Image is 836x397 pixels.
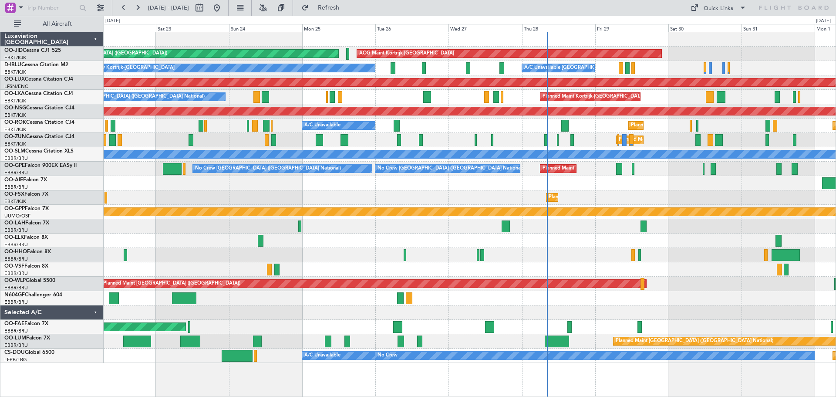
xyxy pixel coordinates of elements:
[4,350,54,355] a: CS-DOUGlobal 6500
[4,155,28,162] a: EBBR/BRU
[4,328,28,334] a: EBBR/BRU
[304,349,340,362] div: A/C Unavailable
[4,163,77,168] a: OO-GPEFalcon 900EX EASy II
[4,285,28,291] a: EBBR/BRU
[304,119,340,132] div: A/C Unavailable
[616,335,773,348] div: Planned Maint [GEOGRAPHIC_DATA] ([GEOGRAPHIC_DATA] National)
[4,170,28,176] a: EBBR/BRU
[105,17,120,25] div: [DATE]
[4,292,25,298] span: N604GF
[4,321,48,326] a: OO-FAEFalcon 7X
[448,24,522,32] div: Wed 27
[43,90,205,103] div: A/C Unavailable [GEOGRAPHIC_DATA] ([GEOGRAPHIC_DATA] National)
[4,112,26,119] a: EBKT/KJK
[302,24,375,32] div: Mon 25
[229,24,302,32] div: Sun 24
[522,24,595,32] div: Thu 28
[704,4,733,13] div: Quick Links
[4,221,49,226] a: OO-LAHFalcon 7X
[742,24,815,32] div: Sun 31
[631,119,732,132] div: Planned Maint Kortrijk-[GEOGRAPHIC_DATA]
[4,48,61,53] a: OO-JIDCessna CJ1 525
[4,299,28,305] a: EBBR/BRU
[297,1,350,15] button: Refresh
[4,192,24,197] span: OO-FSX
[4,54,26,61] a: EBKT/KJK
[543,162,700,175] div: Planned Maint [GEOGRAPHIC_DATA] ([GEOGRAPHIC_DATA] National)
[4,213,30,219] a: UUMO/OSF
[4,206,25,211] span: OO-GPP
[4,198,26,205] a: EBKT/KJK
[4,126,26,133] a: EBKT/KJK
[4,163,25,168] span: OO-GPE
[83,24,156,32] div: Fri 22
[4,177,47,183] a: OO-AIEFalcon 7X
[4,149,25,154] span: OO-SLM
[4,91,73,96] a: OO-LXACessna Citation CJ4
[4,62,68,68] a: D-IBLUCessna Citation M2
[4,77,25,82] span: OO-LUX
[4,264,48,269] a: OO-VSFFalcon 8X
[310,5,347,11] span: Refresh
[359,47,454,60] div: AOG Maint Kortrijk-[GEOGRAPHIC_DATA]
[549,191,650,204] div: Planned Maint Kortrijk-[GEOGRAPHIC_DATA]
[4,241,28,248] a: EBBR/BRU
[4,270,28,277] a: EBBR/BRU
[4,177,23,183] span: OO-AIE
[4,278,26,283] span: OO-WLP
[4,141,26,147] a: EBKT/KJK
[4,235,48,240] a: OO-ELKFalcon 8X
[4,105,26,111] span: OO-NSG
[4,356,27,363] a: LFPB/LBG
[686,1,751,15] button: Quick Links
[4,105,74,111] a: OO-NSGCessna Citation CJ4
[103,277,240,290] div: Planned Maint [GEOGRAPHIC_DATA] ([GEOGRAPHIC_DATA])
[378,162,523,175] div: No Crew [GEOGRAPHIC_DATA] ([GEOGRAPHIC_DATA] National)
[195,162,341,175] div: No Crew [GEOGRAPHIC_DATA] ([GEOGRAPHIC_DATA] National)
[4,48,23,53] span: OO-JID
[4,120,74,125] a: OO-ROKCessna Citation CJ4
[4,249,27,254] span: OO-HHO
[4,77,73,82] a: OO-LUXCessna Citation CJ4
[4,206,49,211] a: OO-GPPFalcon 7X
[4,292,62,298] a: N604GFChallenger 604
[156,24,229,32] div: Sat 23
[4,149,74,154] a: OO-SLMCessna Citation XLS
[4,264,24,269] span: OO-VSF
[4,227,28,234] a: EBBR/BRU
[816,17,831,25] div: [DATE]
[4,91,25,96] span: OO-LXA
[10,17,94,31] button: All Aircraft
[595,24,668,32] div: Fri 29
[4,249,51,254] a: OO-HHOFalcon 8X
[85,61,175,75] div: No Crew Kortrijk-[GEOGRAPHIC_DATA]
[23,21,92,27] span: All Aircraft
[4,120,26,125] span: OO-ROK
[4,192,48,197] a: OO-FSXFalcon 7X
[4,235,24,240] span: OO-ELK
[4,350,25,355] span: CS-DOU
[27,1,77,14] input: Trip Number
[4,256,28,262] a: EBBR/BRU
[4,184,28,190] a: EBBR/BRU
[148,4,189,12] span: [DATE] - [DATE]
[4,98,26,104] a: EBKT/KJK
[4,336,50,341] a: OO-LUMFalcon 7X
[4,83,28,90] a: LFSN/ENC
[543,90,644,103] div: Planned Maint Kortrijk-[GEOGRAPHIC_DATA]
[4,62,21,68] span: D-IBLU
[4,321,24,326] span: OO-FAE
[4,69,26,75] a: EBKT/KJK
[4,278,55,283] a: OO-WLPGlobal 5500
[4,336,26,341] span: OO-LUM
[378,349,398,362] div: No Crew
[4,134,74,139] a: OO-ZUNCessna Citation CJ4
[375,24,448,32] div: Tue 26
[4,134,26,139] span: OO-ZUN
[4,342,28,349] a: EBBR/BRU
[4,221,25,226] span: OO-LAH
[668,24,742,32] div: Sat 30
[524,61,663,75] div: A/C Unavailable [GEOGRAPHIC_DATA]-[GEOGRAPHIC_DATA]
